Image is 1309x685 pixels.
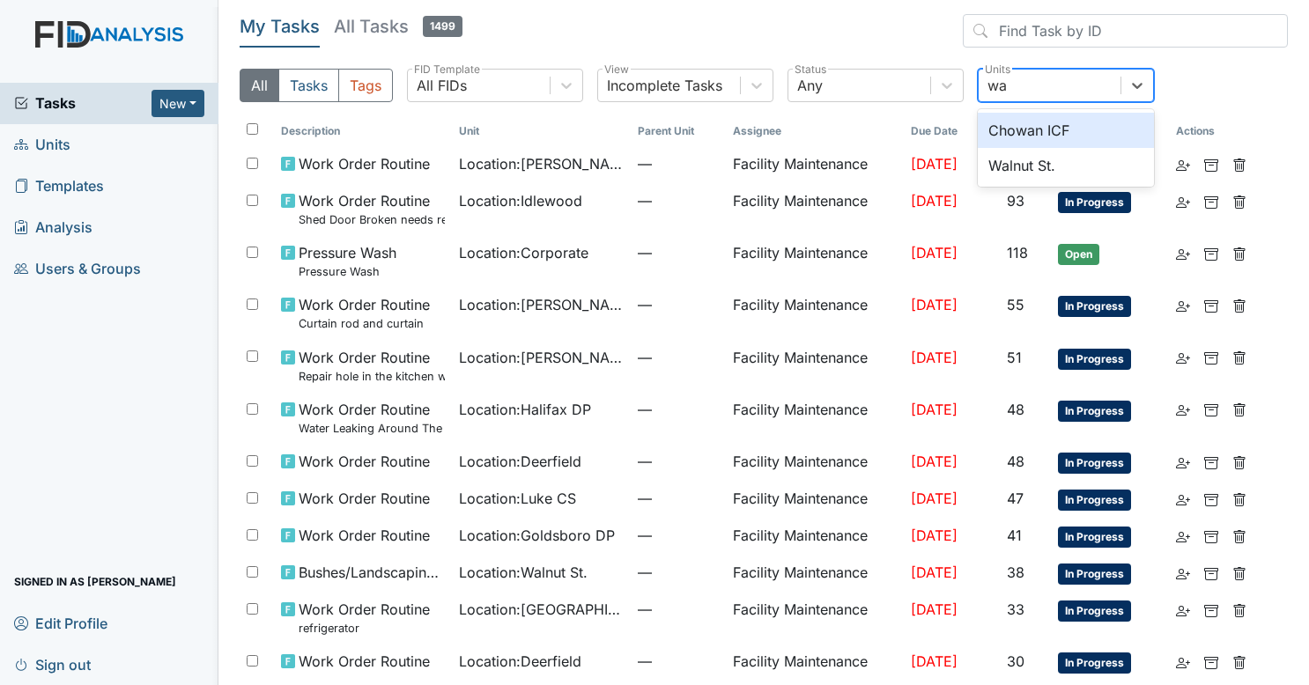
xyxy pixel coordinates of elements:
[452,116,630,146] th: Toggle SortBy
[459,651,581,672] span: Location : Deerfield
[607,75,722,96] div: Incomplete Tasks
[1007,527,1022,544] span: 41
[459,451,581,472] span: Location : Deerfield
[299,451,430,472] span: Work Order Routine
[911,527,958,544] span: [DATE]
[299,153,430,174] span: Work Order Routine
[14,131,70,158] span: Units
[278,69,339,102] button: Tasks
[1232,190,1246,211] a: Delete
[459,242,588,263] span: Location : Corporate
[911,600,958,618] span: [DATE]
[459,347,623,368] span: Location : [PERSON_NAME]. ICF
[631,116,726,146] th: Toggle SortBy
[417,75,467,96] div: All FIDs
[14,92,152,114] a: Tasks
[638,451,719,472] span: —
[299,211,445,228] small: Shed Door Broken needs replacing
[638,242,719,263] span: —
[726,116,904,146] th: Assignee
[1007,490,1024,507] span: 47
[638,599,719,620] span: —
[1204,347,1218,368] a: Archive
[1007,600,1024,618] span: 33
[338,69,393,102] button: Tags
[299,190,445,228] span: Work Order Routine Shed Door Broken needs replacing
[14,173,104,200] span: Templates
[1204,153,1218,174] a: Archive
[1058,453,1131,474] span: In Progress
[1204,488,1218,509] a: Archive
[911,453,958,470] span: [DATE]
[240,69,279,102] button: All
[904,116,1000,146] th: Toggle SortBy
[1058,652,1131,674] span: In Progress
[1204,651,1218,672] a: Archive
[459,488,576,509] span: Location : Luke CS
[1232,599,1246,620] a: Delete
[726,146,904,183] td: Facility Maintenance
[726,183,904,235] td: Facility Maintenance
[1204,190,1218,211] a: Archive
[963,14,1288,48] input: Find Task by ID
[152,90,204,117] button: New
[726,287,904,339] td: Facility Maintenance
[638,651,719,672] span: —
[299,315,430,332] small: Curtain rod and curtain
[14,568,176,595] span: Signed in as [PERSON_NAME]
[299,620,430,637] small: refrigerator
[1169,116,1257,146] th: Actions
[299,599,430,637] span: Work Order Routine refrigerator
[1058,401,1131,422] span: In Progress
[1204,451,1218,472] a: Archive
[1007,652,1024,670] span: 30
[911,244,958,261] span: [DATE]
[240,14,320,39] h5: My Tasks
[978,113,1154,148] div: Chowan ICF
[1058,563,1131,585] span: In Progress
[1007,401,1024,418] span: 48
[726,555,904,592] td: Facility Maintenance
[1232,347,1246,368] a: Delete
[911,296,958,313] span: [DATE]
[726,392,904,444] td: Facility Maintenance
[726,592,904,644] td: Facility Maintenance
[1204,599,1218,620] a: Archive
[1232,242,1246,263] a: Delete
[423,16,462,37] span: 1499
[1058,192,1131,213] span: In Progress
[14,651,91,678] span: Sign out
[1232,399,1246,420] a: Delete
[1232,294,1246,315] a: Delete
[1232,525,1246,546] a: Delete
[247,123,258,135] input: Toggle All Rows Selected
[1232,153,1246,174] a: Delete
[1204,525,1218,546] a: Archive
[459,190,582,211] span: Location : Idlewood
[911,652,958,670] span: [DATE]
[1058,527,1131,548] span: In Progress
[1007,563,1024,581] span: 38
[299,263,396,280] small: Pressure Wash
[726,481,904,518] td: Facility Maintenance
[14,609,107,637] span: Edit Profile
[299,488,430,509] span: Work Order Routine
[1007,244,1028,261] span: 118
[1232,488,1246,509] a: Delete
[299,294,430,332] span: Work Order Routine Curtain rod and curtain
[459,294,623,315] span: Location : [PERSON_NAME].
[240,69,393,102] div: Type filter
[911,155,958,173] span: [DATE]
[911,192,958,210] span: [DATE]
[1204,399,1218,420] a: Archive
[911,490,958,507] span: [DATE]
[638,294,719,315] span: —
[1204,242,1218,263] a: Archive
[459,562,588,583] span: Location : Walnut St.
[797,75,823,96] div: Any
[274,116,452,146] th: Toggle SortBy
[1204,294,1218,315] a: Archive
[459,599,623,620] span: Location : [GEOGRAPHIC_DATA]
[1058,296,1131,317] span: In Progress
